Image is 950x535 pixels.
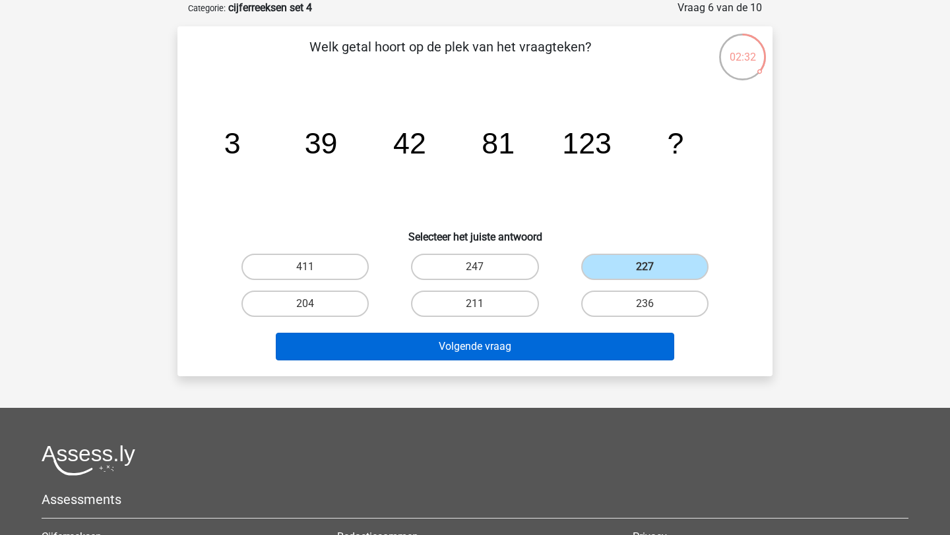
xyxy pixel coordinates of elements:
p: Welk getal hoort op de plek van het vraagteken? [199,37,702,76]
label: 411 [241,254,369,280]
tspan: 3 [224,127,241,159]
tspan: 81 [482,127,515,159]
button: Volgende vraag [276,333,675,360]
label: 204 [241,291,369,317]
tspan: 39 [305,127,338,159]
tspan: 42 [393,127,426,159]
tspan: 123 [562,127,612,159]
h5: Assessments [42,492,908,507]
small: Categorie: [188,3,226,13]
div: 02:32 [718,32,767,65]
strong: cijferreeksen set 4 [228,1,312,14]
label: 227 [581,254,709,280]
img: Assessly logo [42,445,135,476]
label: 236 [581,291,709,317]
h6: Selecteer het juiste antwoord [199,220,751,243]
label: 211 [411,291,538,317]
tspan: ? [667,127,683,159]
label: 247 [411,254,538,280]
